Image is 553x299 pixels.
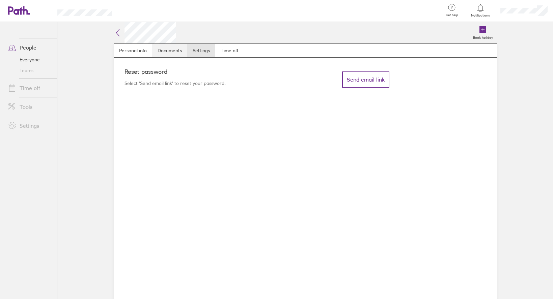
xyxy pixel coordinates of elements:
a: Documents [152,44,187,57]
a: Book holiday [469,22,497,43]
h4: Reset password [125,68,246,76]
label: Book holiday [469,34,497,40]
a: Settings [187,44,215,57]
button: Send email link [342,71,389,88]
a: Settings [3,119,57,132]
a: Everyone [3,54,57,65]
a: Personal info [114,44,152,57]
a: People [3,41,57,54]
span: Send email link [347,77,385,83]
p: Select 'Send email link' to reset your password. [125,80,246,86]
a: Tools [3,100,57,114]
a: Time off [3,81,57,95]
a: Teams [3,65,57,76]
span: Get help [441,13,463,17]
a: Notifications [470,3,492,18]
span: Notifications [470,13,492,18]
a: Time off [215,44,244,57]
